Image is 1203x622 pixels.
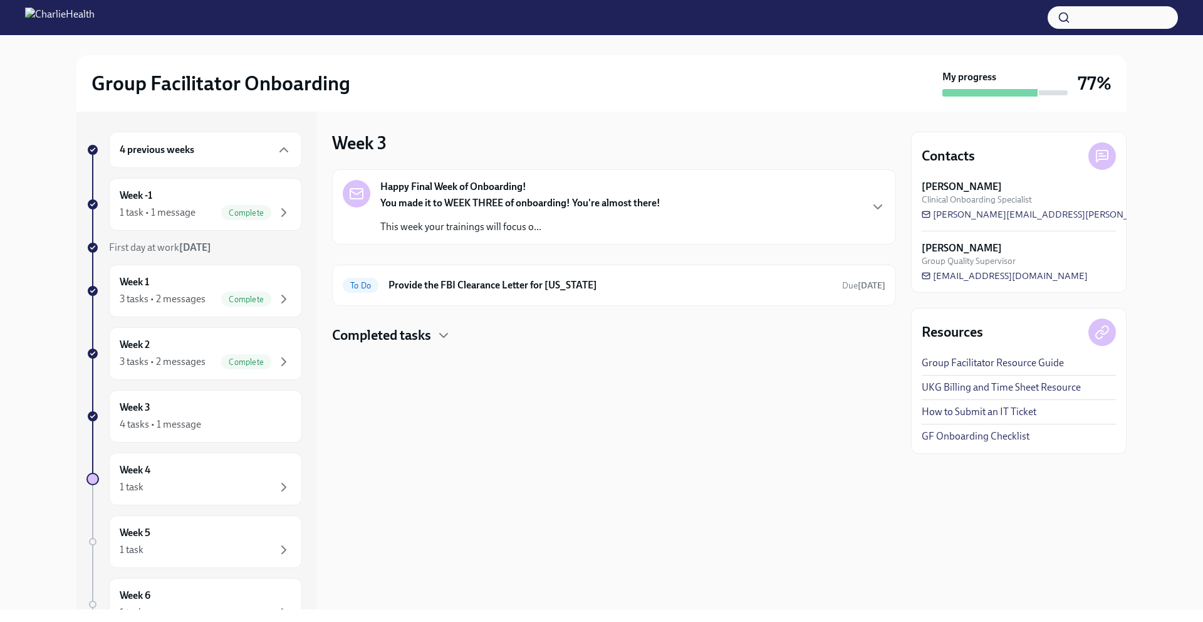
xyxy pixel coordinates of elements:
[380,220,660,234] p: This week your trainings will focus o...
[120,401,150,414] h6: Week 3
[922,323,983,342] h4: Resources
[120,292,206,306] div: 3 tasks • 2 messages
[922,430,1029,443] a: GF Onboarding Checklist
[86,241,302,255] a: First day at work[DATE]
[922,241,1002,255] strong: [PERSON_NAME]
[109,241,211,253] span: First day at work
[380,197,660,209] strong: You made it to WEEK THREE of onboarding! You're almost there!
[922,405,1036,419] a: How to Submit an IT Ticket
[221,295,271,304] span: Complete
[109,132,302,168] div: 4 previous weeks
[922,270,1088,282] a: [EMAIL_ADDRESS][DOMAIN_NAME]
[1078,72,1112,95] h3: 77%
[858,280,885,291] strong: [DATE]
[343,275,885,295] a: To DoProvide the FBI Clearance Letter for [US_STATE]Due[DATE]
[343,281,378,290] span: To Do
[922,255,1016,267] span: Group Quality Supervisor
[842,280,885,292] span: September 23rd, 2025 10:00
[388,278,832,292] h6: Provide the FBI Clearance Letter for [US_STATE]
[120,526,150,540] h6: Week 5
[221,208,271,218] span: Complete
[86,178,302,231] a: Week -11 task • 1 messageComplete
[91,71,350,96] h2: Group Facilitator Onboarding
[120,480,143,494] div: 1 task
[86,515,302,568] a: Week 51 task
[120,143,194,157] h6: 4 previous weeks
[120,355,206,369] div: 3 tasks • 2 messages
[120,189,152,203] h6: Week -1
[922,381,1081,394] a: UKG Billing and Time Sheet Resource
[221,357,271,367] span: Complete
[922,356,1064,370] a: Group Facilitator Resource Guide
[120,338,150,352] h6: Week 2
[922,194,1032,206] span: Clinical Onboarding Specialist
[120,589,150,603] h6: Week 6
[86,453,302,505] a: Week 41 task
[120,275,149,289] h6: Week 1
[179,241,211,253] strong: [DATE]
[86,265,302,317] a: Week 13 tasks • 2 messagesComplete
[922,147,975,166] h4: Contacts
[922,180,1002,194] strong: [PERSON_NAME]
[332,132,387,154] h3: Week 3
[842,280,885,291] span: Due
[380,180,526,194] strong: Happy Final Week of Onboarding!
[86,327,302,380] a: Week 23 tasks • 2 messagesComplete
[120,206,195,219] div: 1 task • 1 message
[120,418,201,431] div: 4 tasks • 1 message
[25,8,95,28] img: CharlieHealth
[120,606,143,619] div: 1 task
[332,326,431,345] h4: Completed tasks
[120,463,150,477] h6: Week 4
[332,326,896,345] div: Completed tasks
[120,543,143,557] div: 1 task
[86,390,302,443] a: Week 34 tasks • 1 message
[942,70,996,84] strong: My progress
